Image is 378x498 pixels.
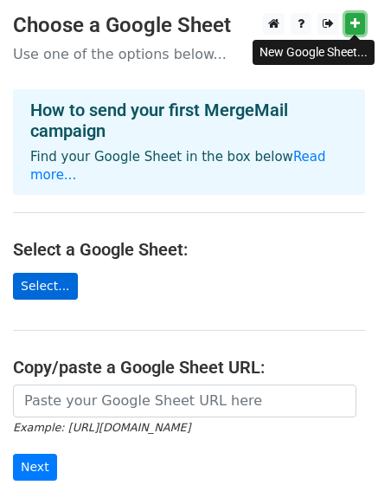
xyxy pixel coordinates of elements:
[30,100,348,141] h4: How to send your first MergeMail campaign
[13,273,78,300] a: Select...
[30,148,348,184] p: Find your Google Sheet in the box below
[253,40,375,65] div: New Google Sheet...
[292,415,378,498] iframe: Chat Widget
[13,45,365,63] p: Use one of the options below...
[30,149,326,183] a: Read more...
[13,13,365,38] h3: Choose a Google Sheet
[13,239,365,260] h4: Select a Google Sheet:
[13,357,365,378] h4: Copy/paste a Google Sheet URL:
[13,454,57,481] input: Next
[13,421,190,434] small: Example: [URL][DOMAIN_NAME]
[13,385,356,417] input: Paste your Google Sheet URL here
